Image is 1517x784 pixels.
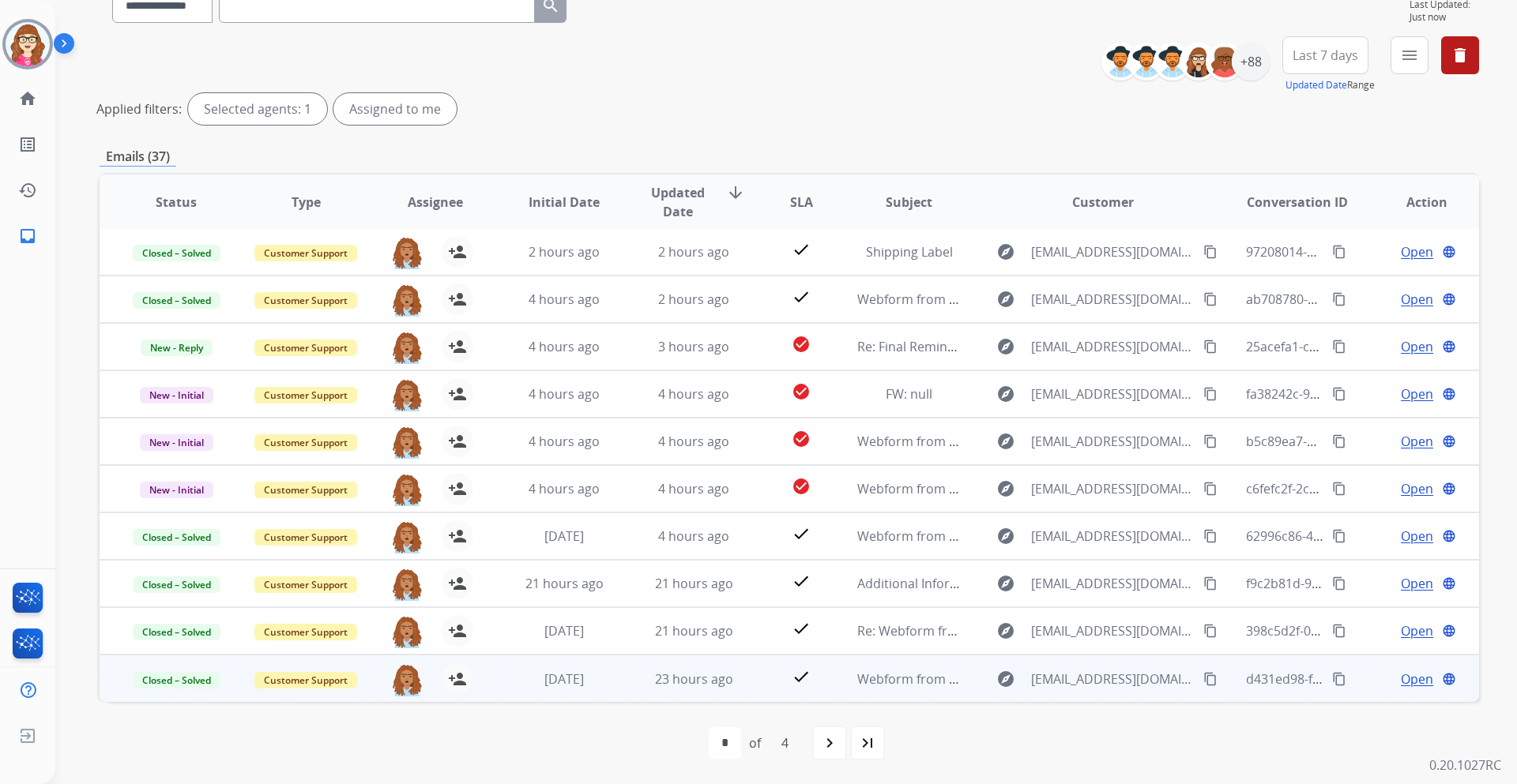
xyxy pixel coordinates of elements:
[1247,193,1348,212] span: Conversation ID
[658,433,729,450] span: 4 hours ago
[996,242,1015,261] mat-icon: explore
[1246,670,1487,688] span: d431ed98-f2d6-4ca2-8968-4cc719d583ee
[658,291,729,308] span: 2 hours ago
[544,622,584,640] span: [DATE]
[1246,291,1487,308] span: ab708780-ec3f-4b48-a470-2c7d84cb8540
[857,338,1263,355] span: Re: Final Reminder! Send in your product to proceed with your claim
[792,382,811,401] mat-icon: check_circle
[448,527,467,546] mat-icon: person_add
[141,339,213,356] span: New - Reply
[792,619,811,638] mat-icon: check
[391,520,423,553] img: agent-avatar
[726,183,745,202] mat-icon: arrow_downward
[254,434,357,451] span: Customer Support
[1401,290,1433,309] span: Open
[1401,242,1433,261] span: Open
[857,291,1215,308] span: Webform from [EMAIL_ADDRESS][DOMAIN_NAME] on [DATE]
[1232,43,1270,81] div: +88
[448,384,467,403] mat-icon: person_add
[133,292,220,309] span: Closed – Solved
[1282,36,1368,74] button: Last 7 days
[1332,672,1346,686] mat-icon: content_copy
[1293,52,1358,58] span: Last 7 days
[792,572,811,591] mat-icon: check
[1203,529,1218,543] mat-icon: content_copy
[820,733,839,752] mat-icon: navigate_next
[1246,527,1489,545] span: 62996c86-4798-4054-9a3c-a23cebbab669
[996,290,1015,309] mat-icon: explore
[1246,385,1481,403] span: fa38242c-96b5-49d3-af14-77b22a37f069
[996,527,1015,546] mat-icon: explore
[448,479,467,498] mat-icon: person_add
[408,193,463,212] span: Assignee
[996,384,1015,403] mat-icon: explore
[1332,434,1346,448] mat-icon: content_copy
[448,337,467,356] mat-icon: person_add
[1031,574,1194,593] span: [EMAIL_ADDRESS][DOMAIN_NAME]
[1031,527,1194,546] span: [EMAIL_ADDRESS][DOMAIN_NAME]
[996,479,1015,498] mat-icon: explore
[1031,337,1194,356] span: [EMAIL_ADDRESS][DOMAIN_NAME]
[133,245,220,261] span: Closed – Solved
[1285,78,1375,92] span: Range
[1246,480,1473,497] span: c6fefc2f-2c97-4bf5-9447-cd87e9aad47f
[1203,624,1218,638] mat-icon: content_copy
[655,622,733,640] span: 21 hours ago
[1401,432,1433,451] span: Open
[254,387,357,403] span: Customer Support
[1401,479,1433,498] span: Open
[391,236,423,269] img: agent-avatar
[1332,576,1346,591] mat-icon: content_copy
[391,331,423,364] img: agent-avatar
[391,568,423,601] img: agent-avatar
[254,672,357,688] span: Customer Support
[642,183,714,221] span: Updated Date
[790,193,813,212] span: SLA
[1203,576,1218,591] mat-icon: content_copy
[18,181,37,200] mat-icon: history
[544,670,584,688] span: [DATE]
[544,527,584,545] span: [DATE]
[792,667,811,686] mat-icon: check
[133,576,220,593] span: Closed – Solved
[1332,245,1346,259] mat-icon: content_copy
[658,480,729,497] span: 4 hours ago
[1285,79,1347,92] button: Updated Date
[1246,243,1487,261] span: 97208014-3837-4a6c-90bb-fe468e4c50d9
[529,338,600,355] span: 4 hours ago
[655,670,733,688] span: 23 hours ago
[100,147,176,167] p: Emails (37)
[529,193,600,212] span: Initial Date
[1203,434,1218,448] mat-icon: content_copy
[1442,387,1456,401] mat-icon: language
[448,290,467,309] mat-icon: person_add
[1203,339,1218,354] mat-icon: content_copy
[529,480,600,497] span: 4 hours ago
[1203,672,1218,686] mat-icon: content_copy
[857,622,1303,640] span: Re: Webform from [EMAIL_ADDRESS][DOMAIN_NAME][US_STATE] on [DATE]
[886,385,932,403] span: FW: null
[996,574,1015,593] mat-icon: explore
[1332,387,1346,401] mat-icon: content_copy
[448,574,467,593] mat-icon: person_add
[857,575,992,592] span: Additional Information
[133,672,220,688] span: Closed – Solved
[18,135,37,154] mat-icon: list_alt
[18,89,37,108] mat-icon: home
[1031,432,1194,451] span: [EMAIL_ADDRESS][DOMAIN_NAME]
[1246,433,1481,450] span: b5c89ea7-4585-4144-a99e-ff94fe250267
[996,337,1015,356] mat-icon: explore
[886,193,932,212] span: Subject
[1031,384,1194,403] span: [EMAIL_ADDRESS][DOMAIN_NAME]
[1401,384,1433,403] span: Open
[1401,337,1433,356] span: Open
[1031,479,1194,498] span: [EMAIL_ADDRESS][DOMAIN_NAME]
[254,292,357,309] span: Customer Support
[996,621,1015,640] mat-icon: explore
[188,93,327,125] div: Selected agents: 1
[1451,46,1470,65] mat-icon: delete
[254,482,357,498] span: Customer Support
[1031,242,1194,261] span: [EMAIL_ADDRESS][DOMAIN_NAME]
[1203,292,1218,306] mat-icon: content_copy
[1203,245,1218,259] mat-icon: content_copy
